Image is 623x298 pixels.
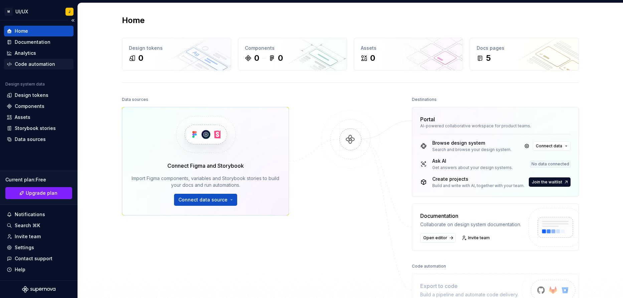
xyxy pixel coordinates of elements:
[15,233,41,240] div: Invite team
[238,38,347,70] a: Components00
[15,255,52,262] div: Contact support
[4,231,73,242] a: Invite team
[420,212,521,220] div: Documentation
[129,45,224,51] div: Design tokens
[4,90,73,101] a: Design tokens
[4,101,73,112] a: Components
[5,82,45,87] div: Design system data
[15,266,25,273] div: Help
[486,53,491,63] div: 5
[254,53,259,63] div: 0
[4,242,73,253] a: Settings
[529,177,571,187] button: Join the waitlist
[15,50,36,56] div: Analytics
[4,26,73,36] a: Home
[22,286,55,293] svg: Supernova Logo
[1,4,76,19] button: MUI/UXJ
[432,176,524,182] div: Create projects
[5,8,13,16] div: M
[15,244,34,251] div: Settings
[178,196,227,203] span: Connect data source
[122,38,231,70] a: Design tokens0
[15,61,55,67] div: Code automation
[122,95,148,104] div: Data sources
[68,16,77,25] button: Collapse sidebar
[530,161,571,167] div: No data connected
[4,253,73,264] button: Contact support
[5,187,72,199] button: Upgrade plan
[4,123,73,134] a: Storybook stories
[412,95,437,104] div: Destinations
[4,220,73,231] button: Search ⌘K
[412,262,446,271] div: Code automation
[470,38,579,70] a: Docs pages5
[4,264,73,275] button: Help
[278,53,283,63] div: 0
[420,115,435,123] div: Portal
[460,233,493,243] a: Invite team
[354,38,463,70] a: Assets0
[15,136,46,143] div: Data sources
[15,8,28,15] div: UI/UX
[4,37,73,47] a: Documentation
[15,125,56,132] div: Storybook stories
[536,143,562,149] span: Connect data
[361,45,456,51] div: Assets
[4,209,73,220] button: Notifications
[5,176,72,183] div: Current plan : Free
[15,39,50,45] div: Documentation
[4,59,73,69] a: Code automation
[420,123,571,129] div: AI-powered collaborative workspace for product teams.
[420,221,521,228] div: Collaborate on design system documentation.
[432,147,511,152] div: Search and browse your design system.
[432,158,513,164] div: Ask AI
[420,282,518,290] div: Export to code
[15,28,28,34] div: Home
[432,183,524,188] div: Build and write with AI, together with your team.
[432,165,513,170] div: Get answers about your design systems.
[4,112,73,123] a: Assets
[15,114,30,121] div: Assets
[533,141,571,151] button: Connect data
[122,15,145,26] h2: Home
[15,211,45,218] div: Notifications
[4,48,73,58] a: Analytics
[68,9,70,14] div: J
[370,53,375,63] div: 0
[174,194,237,206] button: Connect data source
[132,175,279,188] div: Import Figma components, variables and Storybook stories to build your docs and run automations.
[423,235,447,241] span: Open editor
[420,291,518,298] div: Build a pipeline and automate code delivery.
[468,235,490,241] span: Invite team
[26,190,57,196] span: Upgrade plan
[4,134,73,145] a: Data sources
[15,92,48,99] div: Design tokens
[167,162,244,170] div: Connect Figma and Storybook
[432,140,511,146] div: Browse design system
[138,53,143,63] div: 0
[420,233,456,243] a: Open editor
[532,179,562,185] span: Join the waitlist
[477,45,572,51] div: Docs pages
[15,103,44,110] div: Components
[15,222,40,229] div: Search ⌘K
[245,45,340,51] div: Components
